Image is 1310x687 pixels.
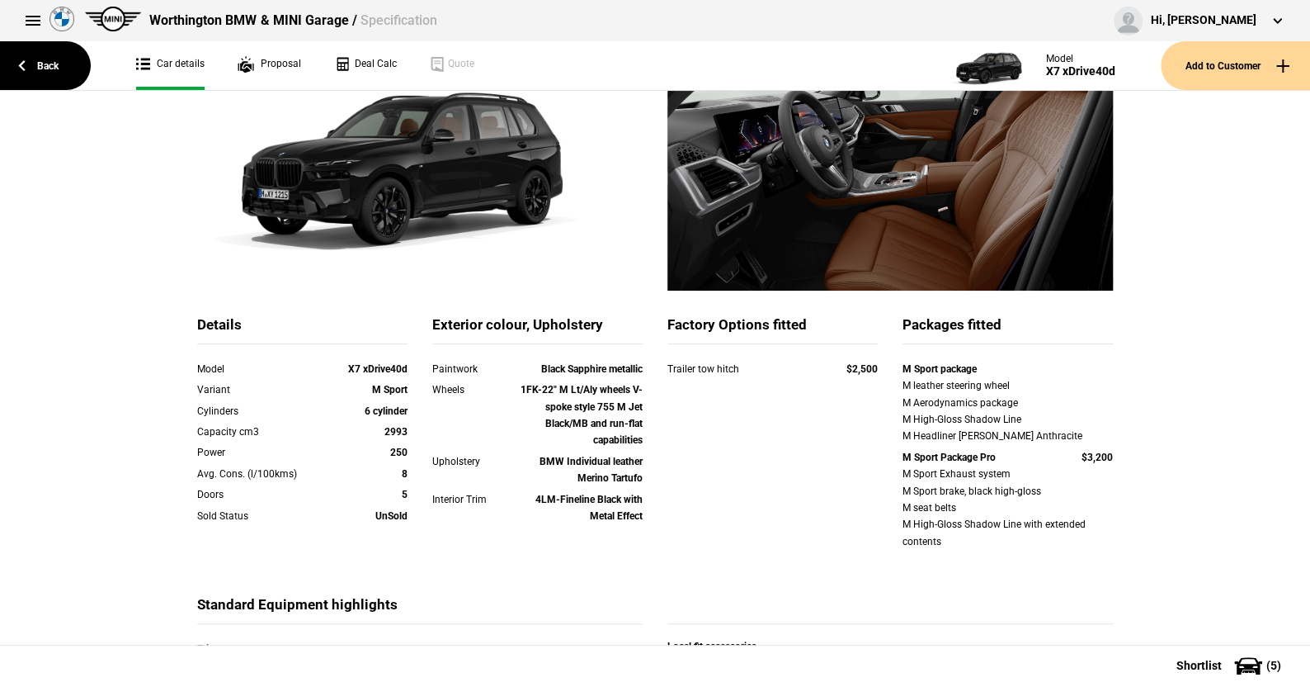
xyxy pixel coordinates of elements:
[1161,41,1310,90] button: Add to Customer
[432,453,516,470] div: Upholstery
[197,403,323,419] div: Cylinders
[1176,660,1222,671] span: Shortlist
[432,381,516,398] div: Wheels
[1151,12,1256,29] div: Hi, [PERSON_NAME]
[667,641,756,652] strong: Local fit accessories
[49,7,74,31] img: bmw.png
[85,7,141,31] img: mini.png
[432,491,516,508] div: Interior Trim
[521,384,643,446] strong: 1FK-22" M Lt/Aly wheels V-spoke style 755 M Jet Black/MB and run-flat capabilities
[902,377,1113,445] div: M leather steering wheel M Aerodynamics package M High-Gloss Shadow Line M Headliner [PERSON_NAME...
[197,381,323,398] div: Variant
[402,489,408,500] strong: 5
[390,447,408,458] strong: 250
[149,12,436,30] div: Worthington BMW & MINI Garage /
[334,41,397,90] a: Deal Calc
[197,595,643,624] div: Standard Equipment highlights
[1046,64,1115,78] div: X7 xDrive40d
[402,468,408,480] strong: 8
[197,486,323,503] div: Doors
[667,361,815,377] div: Trailer tow hitch
[667,315,878,344] div: Factory Options fitted
[360,12,436,28] span: Specification
[238,41,301,90] a: Proposal
[902,363,977,375] strong: M Sport package
[372,384,408,396] strong: M Sport
[375,510,408,522] strong: UnSold
[365,405,408,417] strong: 6 cylinder
[432,361,516,377] div: Paintwork
[197,508,323,524] div: Sold Status
[541,363,643,375] strong: Black Sapphire metallic
[197,424,323,440] div: Capacity cm3
[197,466,323,482] div: Avg. Cons. (l/100kms)
[540,456,643,484] strong: BMW Individual leather Merino Tartufo
[1046,53,1115,64] div: Model
[197,444,323,461] div: Power
[197,315,408,344] div: Details
[432,315,643,344] div: Exterior colour, Upholstery
[384,426,408,438] strong: 2993
[846,363,878,375] strong: $2,500
[902,315,1113,344] div: Packages fitted
[136,41,205,90] a: Car details
[902,466,1113,550] div: M Sport Exhaust system M Sport brake, black high-gloss M seat belts M High-Gloss Shadow Line with...
[535,494,643,522] strong: 4LM-Fineline Black with Metal Effect
[1266,660,1281,671] span: ( 5 )
[1081,452,1113,463] strong: $3,200
[197,361,323,377] div: Model
[197,643,217,655] strong: Trim
[1152,645,1310,686] button: Shortlist(5)
[348,363,408,375] strong: X7 xDrive40d
[902,452,996,463] strong: M Sport Package Pro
